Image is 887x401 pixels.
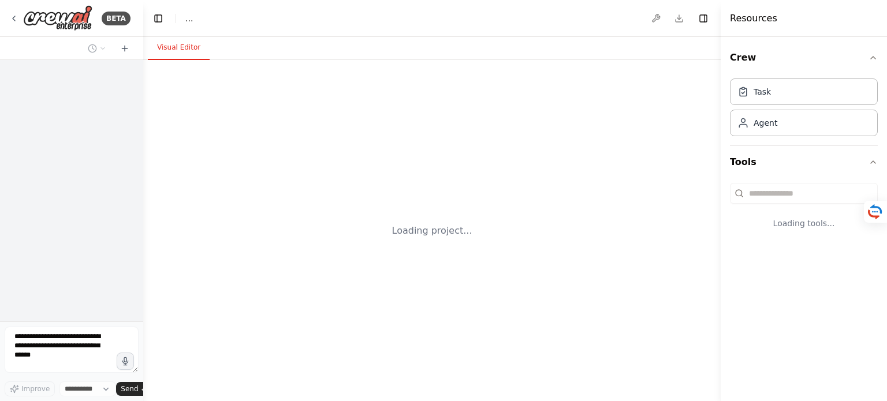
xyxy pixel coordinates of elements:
[730,74,878,145] div: Crew
[730,208,878,238] div: Loading tools...
[121,384,138,393] span: Send
[730,42,878,74] button: Crew
[102,12,131,25] div: BETA
[185,13,193,24] nav: breadcrumb
[117,353,134,370] button: Click to speak your automation idea
[21,384,50,393] span: Improve
[730,178,878,248] div: Tools
[754,86,771,98] div: Task
[730,12,777,25] h4: Resources
[754,117,777,129] div: Agent
[23,5,92,31] img: Logo
[83,42,111,55] button: Switch to previous chat
[115,42,134,55] button: Start a new chat
[150,10,166,27] button: Hide left sidebar
[116,382,152,396] button: Send
[695,10,711,27] button: Hide right sidebar
[185,13,193,24] span: ...
[730,146,878,178] button: Tools
[148,36,210,60] button: Visual Editor
[392,224,472,238] div: Loading project...
[5,381,55,396] button: Improve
